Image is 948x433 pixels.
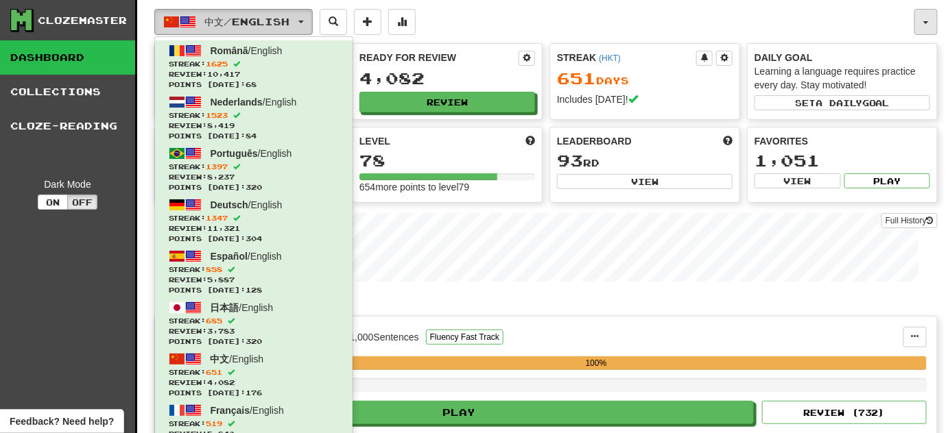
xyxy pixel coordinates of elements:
div: 78 [359,152,535,169]
a: Nederlands/EnglishStreak:1523 Review:8,419Points [DATE]:84 [155,92,353,143]
span: 93 [557,151,583,170]
span: Streak: [169,59,339,69]
span: Streak: [169,419,339,429]
span: 1523 [206,111,228,119]
span: Nederlands [211,97,263,108]
span: Open feedback widget [10,415,114,428]
span: / English [211,354,264,364]
span: Français [211,405,250,416]
span: 1347 [206,214,228,222]
span: Streak: [169,213,339,223]
span: Points [DATE]: 320 [169,182,339,193]
button: Search sentences [320,9,347,35]
div: 1,000 Sentences [350,330,419,344]
span: Review: 8,237 [169,172,339,182]
div: Day s [557,70,733,88]
span: Streak: [169,162,339,172]
div: 100% [265,356,927,370]
span: This week in points, UTC [723,134,733,148]
span: Points [DATE]: 68 [169,79,339,90]
span: / English [211,302,274,313]
span: Review: 10,417 [169,69,339,79]
span: Points [DATE]: 84 [169,131,339,141]
div: Streak [557,51,696,64]
span: 685 [206,317,222,325]
span: Deutsch [211,199,248,210]
span: / English [211,199,283,210]
div: Learning a language requires practice every day. Stay motivated! [755,64,930,92]
span: 651 [557,69,596,88]
span: Review: 4,082 [169,378,339,388]
button: Play [844,173,931,188]
div: rd [557,152,733,170]
a: 中文/EnglishStreak:651 Review:4,082Points [DATE]:176 [155,349,353,400]
button: 中文/English [154,9,313,35]
div: 4,082 [359,70,535,87]
a: Português/EnglishStreak:1397 Review:8,237Points [DATE]:320 [155,143,353,195]
span: 中文 / English [205,16,290,27]
span: Streak: [169,110,339,121]
span: / English [211,97,297,108]
span: Score more points to level up [525,134,535,148]
a: Full History [881,213,938,228]
button: Add sentence to collection [354,9,381,35]
span: / English [211,251,282,262]
button: Review (732) [762,401,927,424]
div: 1,051 [755,152,930,169]
button: Seta dailygoal [755,95,930,110]
span: 519 [206,419,222,428]
span: Português [211,148,258,159]
div: Daily Goal [755,51,930,64]
span: Español [211,251,248,262]
span: 651 [206,368,222,376]
span: Level [359,134,390,148]
span: 日本語 [211,302,239,313]
span: Leaderboard [557,134,632,148]
span: a daily [816,98,862,108]
div: Ready for Review [359,51,519,64]
a: Deutsch/EnglishStreak:1347 Review:11,321Points [DATE]:304 [155,195,353,246]
span: Review: 5,887 [169,275,339,285]
span: Streak: [169,264,339,275]
span: 858 [206,265,222,273]
span: Streak: [169,367,339,378]
span: Review: 3,783 [169,326,339,336]
button: Off [67,195,97,210]
span: Points [DATE]: 176 [169,388,339,398]
button: Fluency Fast Track [426,330,503,345]
button: View [557,174,733,189]
p: In Progress [154,295,938,309]
span: 1397 [206,162,228,171]
span: Points [DATE]: 304 [169,234,339,244]
div: Includes [DATE]! [557,92,733,106]
span: Review: 8,419 [169,121,339,131]
span: 中文 [211,354,230,364]
span: Points [DATE]: 320 [169,336,339,347]
a: 日本語/EnglishStreak:685 Review:3,783Points [DATE]:320 [155,297,353,349]
a: Español/EnglishStreak:858 Review:5,887Points [DATE]:128 [155,246,353,297]
span: Streak: [169,316,339,326]
a: (HKT) [599,53,621,63]
span: / English [211,405,284,416]
span: / English [211,45,283,56]
span: Points [DATE]: 128 [169,285,339,295]
a: Română/EnglishStreak:1625 Review:10,417Points [DATE]:68 [155,40,353,92]
div: Dark Mode [10,177,125,191]
button: More stats [388,9,416,35]
span: Română [211,45,248,56]
button: View [755,173,841,188]
button: Play [165,401,754,424]
div: 654 more points to level 79 [359,180,535,194]
button: On [38,195,68,210]
div: Favorites [755,134,930,148]
span: / English [211,148,292,159]
div: Clozemaster [38,14,127,27]
button: Review [359,92,535,112]
span: Review: 11,321 [169,223,339,234]
span: 1625 [206,60,228,68]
